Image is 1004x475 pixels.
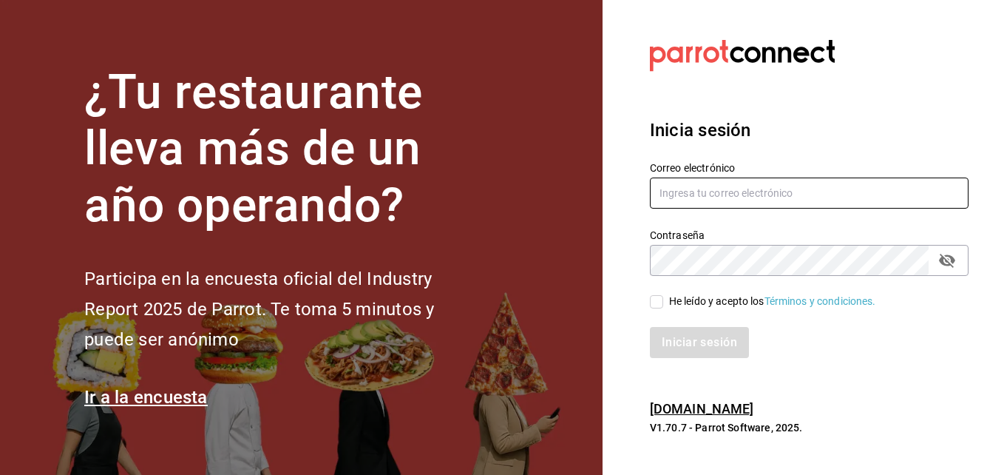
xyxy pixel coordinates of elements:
[650,117,969,144] h3: Inicia sesión
[650,229,969,240] label: Contraseña
[650,178,969,209] input: Ingresa tu correo electrónico
[935,248,960,273] button: passwordField
[669,294,876,309] div: He leído y acepto los
[650,401,754,417] a: [DOMAIN_NAME]
[650,162,969,172] label: Correo electrónico
[84,64,484,235] h1: ¿Tu restaurante lleva más de un año operando?
[84,387,208,408] a: Ir a la encuesta
[84,264,484,354] h2: Participa en la encuesta oficial del Industry Report 2025 de Parrot. Te toma 5 minutos y puede se...
[650,420,969,435] p: V1.70.7 - Parrot Software, 2025.
[764,295,876,307] a: Términos y condiciones.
